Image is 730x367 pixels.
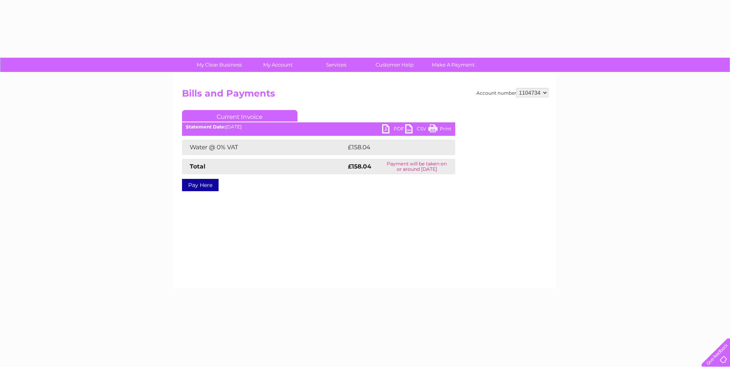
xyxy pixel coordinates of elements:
[182,124,455,130] div: [DATE]
[182,140,346,155] td: Water @ 0% VAT
[363,58,426,72] a: Customer Help
[346,140,441,155] td: £158.04
[421,58,485,72] a: Make A Payment
[428,124,451,135] a: Print
[382,124,405,135] a: PDF
[476,88,548,97] div: Account number
[304,58,368,72] a: Services
[182,88,548,103] h2: Bills and Payments
[187,58,251,72] a: My Clear Business
[190,163,205,170] strong: Total
[186,124,226,130] b: Statement Date:
[246,58,309,72] a: My Account
[182,110,297,122] a: Current Invoice
[182,179,219,191] a: Pay Here
[405,124,428,135] a: CSV
[379,159,455,174] td: Payment will be taken on or around [DATE]
[348,163,371,170] strong: £158.04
